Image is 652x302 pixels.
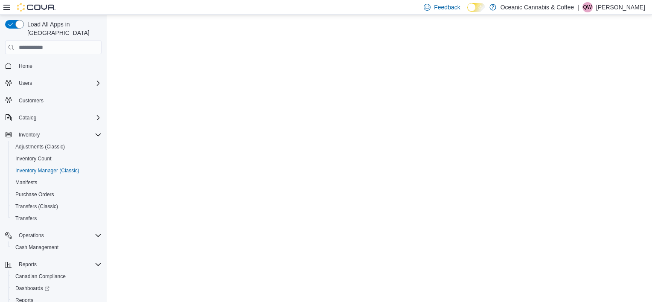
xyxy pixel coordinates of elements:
[15,259,40,270] button: Reports
[9,165,105,177] button: Inventory Manager (Classic)
[15,113,40,123] button: Catalog
[19,63,32,70] span: Home
[2,77,105,89] button: Users
[12,271,102,282] span: Canadian Compliance
[12,177,102,188] span: Manifests
[596,2,645,12] p: [PERSON_NAME]
[9,270,105,282] button: Canadian Compliance
[15,259,102,270] span: Reports
[12,201,102,212] span: Transfers (Classic)
[9,177,105,189] button: Manifests
[2,94,105,107] button: Customers
[9,282,105,294] a: Dashboards
[15,143,65,150] span: Adjustments (Classic)
[15,61,36,71] a: Home
[12,177,41,188] a: Manifests
[12,166,102,176] span: Inventory Manager (Classic)
[15,273,66,280] span: Canadian Compliance
[15,230,47,241] button: Operations
[9,212,105,224] button: Transfers
[19,97,44,104] span: Customers
[12,242,62,253] a: Cash Management
[9,200,105,212] button: Transfers (Classic)
[12,201,61,212] a: Transfers (Classic)
[2,258,105,270] button: Reports
[15,230,102,241] span: Operations
[15,191,54,198] span: Purchase Orders
[15,78,35,88] button: Users
[15,130,102,140] span: Inventory
[19,131,40,138] span: Inventory
[15,78,102,88] span: Users
[12,142,68,152] a: Adjustments (Classic)
[12,189,58,200] a: Purchase Orders
[19,80,32,87] span: Users
[501,2,574,12] p: Oceanic Cannabis & Coffee
[15,203,58,210] span: Transfers (Classic)
[12,166,83,176] a: Inventory Manager (Classic)
[12,142,102,152] span: Adjustments (Classic)
[2,112,105,124] button: Catalog
[15,60,102,71] span: Home
[15,179,37,186] span: Manifests
[9,241,105,253] button: Cash Management
[17,3,55,12] img: Cova
[15,95,102,106] span: Customers
[577,2,579,12] p: |
[15,96,47,106] a: Customers
[12,213,40,224] a: Transfers
[9,141,105,153] button: Adjustments (Classic)
[15,113,102,123] span: Catalog
[19,232,44,239] span: Operations
[15,167,79,174] span: Inventory Manager (Classic)
[15,285,49,292] span: Dashboards
[582,2,593,12] div: Quentin White
[15,130,43,140] button: Inventory
[12,154,102,164] span: Inventory Count
[12,154,55,164] a: Inventory Count
[15,215,37,222] span: Transfers
[12,213,102,224] span: Transfers
[2,59,105,72] button: Home
[9,189,105,200] button: Purchase Orders
[12,242,102,253] span: Cash Management
[12,189,102,200] span: Purchase Orders
[12,283,53,293] a: Dashboards
[9,153,105,165] button: Inventory Count
[24,20,102,37] span: Load All Apps in [GEOGRAPHIC_DATA]
[583,2,592,12] span: QW
[2,129,105,141] button: Inventory
[19,261,37,268] span: Reports
[15,155,52,162] span: Inventory Count
[434,3,460,12] span: Feedback
[12,283,102,293] span: Dashboards
[15,244,58,251] span: Cash Management
[2,229,105,241] button: Operations
[467,3,485,12] input: Dark Mode
[12,271,69,282] a: Canadian Compliance
[19,114,36,121] span: Catalog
